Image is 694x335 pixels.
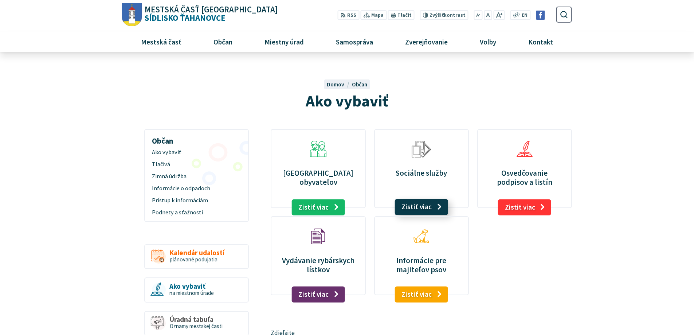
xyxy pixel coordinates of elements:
a: Podnety a sťažnosti [148,206,245,218]
span: Zvýšiť [430,12,444,18]
a: RSS [338,10,359,20]
a: Zistiť viac [395,199,448,215]
a: Občan [352,81,367,88]
span: Občan [211,32,235,51]
span: Domov [327,81,344,88]
a: Logo Sídlisko Ťahanovce, prejsť na domovskú stránku. [122,3,278,27]
button: Nastaviť pôvodnú veľkosť písma [484,10,492,20]
a: Zistiť viac [291,199,345,215]
span: Oznamy mestskej časti [170,323,223,330]
span: Mestská časť [138,32,184,51]
span: Ako vybaviť [306,91,388,111]
a: Mapa [361,10,387,20]
a: Samospráva [323,32,387,51]
a: Miestny úrad [251,32,317,51]
a: Ako vybaviť [148,147,245,159]
a: Voľby [467,32,510,51]
img: Prejsť na domovskú stránku [122,3,142,27]
p: Vydávanie rybárskych lístkov [280,256,357,274]
a: Prístup k informáciám [148,195,245,207]
span: Prístup k informáciám [152,195,241,207]
a: Tlačivá [148,159,245,171]
a: Občan [200,32,246,51]
a: Zverejňovanie [392,32,461,51]
span: na miestnom úrade [169,289,214,296]
a: Zistiť viac [291,287,345,303]
span: Podnety a sťažnosti [152,206,241,218]
p: Sociálne služby [383,168,460,178]
span: Informácie o odpadoch [152,183,241,195]
span: Mestská časť [GEOGRAPHIC_DATA] [145,5,278,14]
h3: Občan [148,131,245,147]
span: Voľby [477,32,499,51]
img: Prejsť na Facebook stránku [536,11,545,20]
button: Zväčšiť veľkosť písma [493,10,505,20]
span: RSS [347,12,356,19]
a: Ako vybaviť na miestnom úrade [144,277,249,303]
a: Zimná údržba [148,171,245,183]
a: Mestská časť [128,32,195,51]
a: Zistiť viac [498,199,552,215]
a: EN [520,12,530,19]
p: [GEOGRAPHIC_DATA] obyvateľov [280,168,357,187]
button: Zmenšiť veľkosť písma [474,10,483,20]
a: Domov [327,81,352,88]
span: plánované podujatia [170,256,217,263]
button: Tlačiť [388,10,414,20]
span: Mapa [371,12,384,19]
span: Kontakt [526,32,556,51]
span: Tlačivá [152,159,241,171]
span: Kalendár udalostí [170,249,224,257]
a: Kalendár udalostí plánované podujatia [144,244,249,269]
span: Miestny úrad [262,32,306,51]
span: Samospráva [333,32,376,51]
span: EN [522,12,528,19]
a: Informácie o odpadoch [148,183,245,195]
span: Zverejňovanie [402,32,450,51]
button: Zvýšiťkontrast [420,10,468,20]
span: Ako vybaviť [152,147,241,159]
span: Tlačiť [397,12,411,18]
span: kontrast [430,12,466,18]
p: Informácie pre majiteľov psov [383,256,460,274]
span: Sídlisko Ťahanovce [142,5,278,22]
a: Kontakt [515,32,566,51]
span: Zimná údržba [152,171,241,183]
span: Úradná tabuľa [170,316,223,323]
a: Zistiť viac [395,287,448,303]
p: Osvedčovanie podpisov a listín [486,168,563,187]
span: Ako vybaviť [169,283,214,290]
